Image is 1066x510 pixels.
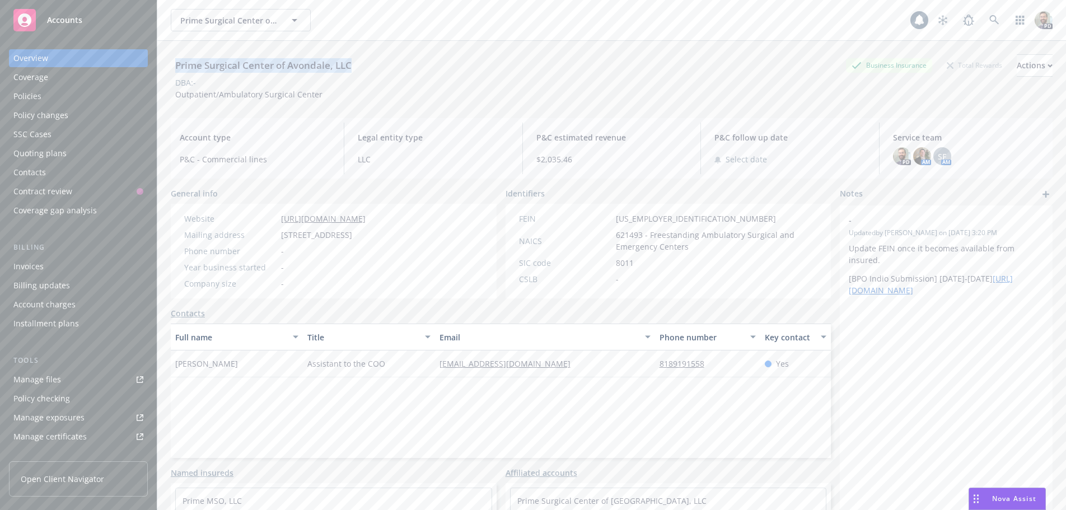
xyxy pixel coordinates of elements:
span: - [616,273,619,285]
div: Title [307,331,418,343]
span: Service team [893,132,1044,143]
span: General info [171,188,218,199]
div: Manage certificates [13,428,87,446]
div: CSLB [519,273,611,285]
div: Billing [9,242,148,253]
a: Installment plans [9,315,148,333]
div: NAICS [519,235,611,247]
div: Mailing address [184,229,277,241]
a: Contacts [171,307,205,319]
div: DBA: - [175,77,196,88]
div: Company size [184,278,277,289]
div: Contract review [13,183,72,200]
img: photo [893,147,911,165]
button: Phone number [655,324,761,350]
span: [PERSON_NAME] [175,358,238,369]
div: Billing updates [13,277,70,294]
a: Manage BORs [9,447,148,465]
a: SSC Cases [9,125,148,143]
button: Full name [171,324,303,350]
button: Nova Assist [969,488,1046,510]
a: Search [983,9,1006,31]
span: [US_EMPLOYER_IDENTIFICATION_NUMBER] [616,213,776,224]
button: Email [435,324,655,350]
a: Named insureds [171,467,233,479]
a: Prime Surgical Center of [GEOGRAPHIC_DATA], LLC [517,495,707,506]
button: Prime Surgical Center of Avondale, LLC [171,9,311,31]
a: add [1039,188,1053,201]
span: Accounts [47,16,82,25]
a: Invoices [9,258,148,275]
div: Account charges [13,296,76,314]
div: SSC Cases [13,125,52,143]
span: Nova Assist [992,494,1036,503]
a: Switch app [1009,9,1031,31]
img: photo [1035,11,1053,29]
img: photo [913,147,931,165]
button: Title [303,324,435,350]
a: Billing updates [9,277,148,294]
a: Prime MSO, LLC [183,495,242,506]
span: Select date [726,153,767,165]
span: - [849,214,1014,226]
div: Full name [175,331,286,343]
div: Email [440,331,638,343]
span: Prime Surgical Center of Avondale, LLC [180,15,277,26]
a: [EMAIL_ADDRESS][DOMAIN_NAME] [440,358,579,369]
span: Notes [840,188,863,201]
div: Phone number [184,245,277,257]
div: Manage exposures [13,409,85,427]
span: Assistant to the COO [307,358,385,369]
div: Total Rewards [941,58,1008,72]
span: SF [938,151,946,162]
span: Open Client Navigator [21,473,104,485]
div: Policy checking [13,390,70,408]
a: Affiliated accounts [506,467,577,479]
div: Installment plans [13,315,79,333]
div: Coverage [13,68,48,86]
a: Stop snowing [932,9,954,31]
a: Policies [9,87,148,105]
a: Policy checking [9,390,148,408]
div: Policies [13,87,41,105]
div: Tools [9,355,148,366]
a: Coverage gap analysis [9,202,148,219]
span: - [281,278,284,289]
span: Updated by [PERSON_NAME] on [DATE] 3:20 PM [849,228,1044,238]
span: LLC [358,153,508,165]
a: Policy changes [9,106,148,124]
div: Prime Surgical Center of Avondale, LLC [171,58,356,73]
a: 8189191558 [660,358,713,369]
button: Key contact [760,324,831,350]
div: Overview [13,49,48,67]
div: Coverage gap analysis [13,202,97,219]
span: - [281,261,284,273]
a: Manage exposures [9,409,148,427]
div: Invoices [13,258,44,275]
span: P&C follow up date [714,132,865,143]
div: Actions [1017,55,1053,76]
div: -Updatedby [PERSON_NAME] on [DATE] 3:20 PMUpdate FEIN once it becomes available from insured.[BPO... [840,205,1053,305]
a: [URL][DOMAIN_NAME] [281,213,366,224]
div: Website [184,213,277,224]
div: Quoting plans [13,144,67,162]
a: Contacts [9,163,148,181]
span: Outpatient/Ambulatory Surgical Center [175,89,322,100]
span: Account type [180,132,330,143]
button: Actions [1017,54,1053,77]
div: SIC code [519,257,611,269]
span: Identifiers [506,188,545,199]
div: Manage files [13,371,61,389]
p: Update FEIN once it becomes available from insured. [849,242,1044,266]
div: Contacts [13,163,46,181]
div: Policy changes [13,106,68,124]
span: 621493 - Freestanding Ambulatory Surgical and Emergency Centers [616,229,818,252]
div: FEIN [519,213,611,224]
span: Yes [776,358,789,369]
div: Business Insurance [846,58,932,72]
p: [BPO Indio Submission] [DATE]-[DATE] [849,273,1044,296]
span: P&C estimated revenue [536,132,687,143]
a: Manage certificates [9,428,148,446]
div: Key contact [765,331,814,343]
